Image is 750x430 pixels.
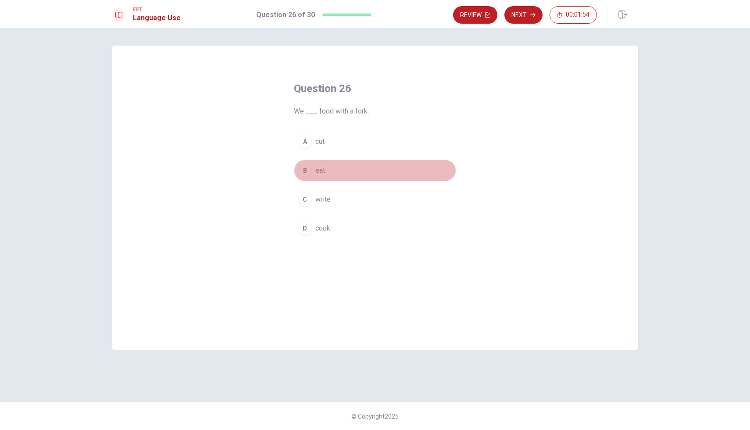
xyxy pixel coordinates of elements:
button: Beat [294,160,456,181]
span: write [315,194,331,205]
span: 00:01:54 [566,11,589,18]
div: D [298,221,312,235]
button: Review [453,6,497,24]
span: © Copyright 2025 [351,413,399,420]
span: EPT [133,7,181,13]
div: C [298,192,312,206]
span: cut [315,136,325,147]
span: cook [315,223,330,234]
h1: Language Use [133,13,181,23]
button: 00:01:54 [550,6,597,24]
span: We ___ food with a fork. [294,106,456,117]
h1: Question 26 of 30 [256,10,315,20]
div: A [298,135,312,149]
span: eat [315,165,325,176]
button: Cwrite [294,188,456,210]
div: B [298,163,312,178]
button: Acut [294,131,456,153]
h4: Question 26 [294,82,456,96]
button: Next [504,6,543,24]
button: Dcook [294,217,456,239]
